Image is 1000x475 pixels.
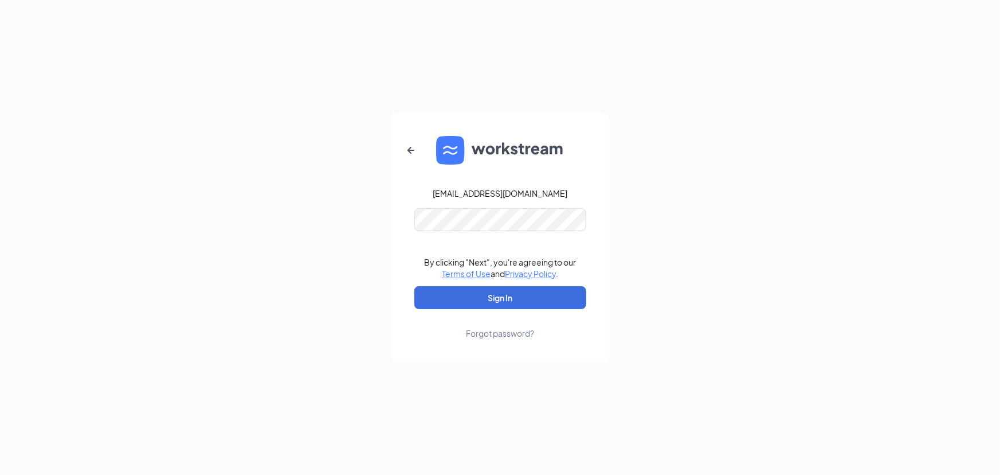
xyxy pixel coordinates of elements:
button: Sign In [414,286,586,309]
svg: ArrowLeftNew [404,143,418,157]
button: ArrowLeftNew [397,137,425,164]
a: Privacy Policy [505,268,556,279]
a: Forgot password? [466,309,534,339]
div: [EMAIL_ADDRESS][DOMAIN_NAME] [433,188,567,199]
div: By clicking "Next", you're agreeing to our and . [424,256,576,279]
img: WS logo and Workstream text [436,136,564,165]
a: Terms of Use [442,268,491,279]
div: Forgot password? [466,328,534,339]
